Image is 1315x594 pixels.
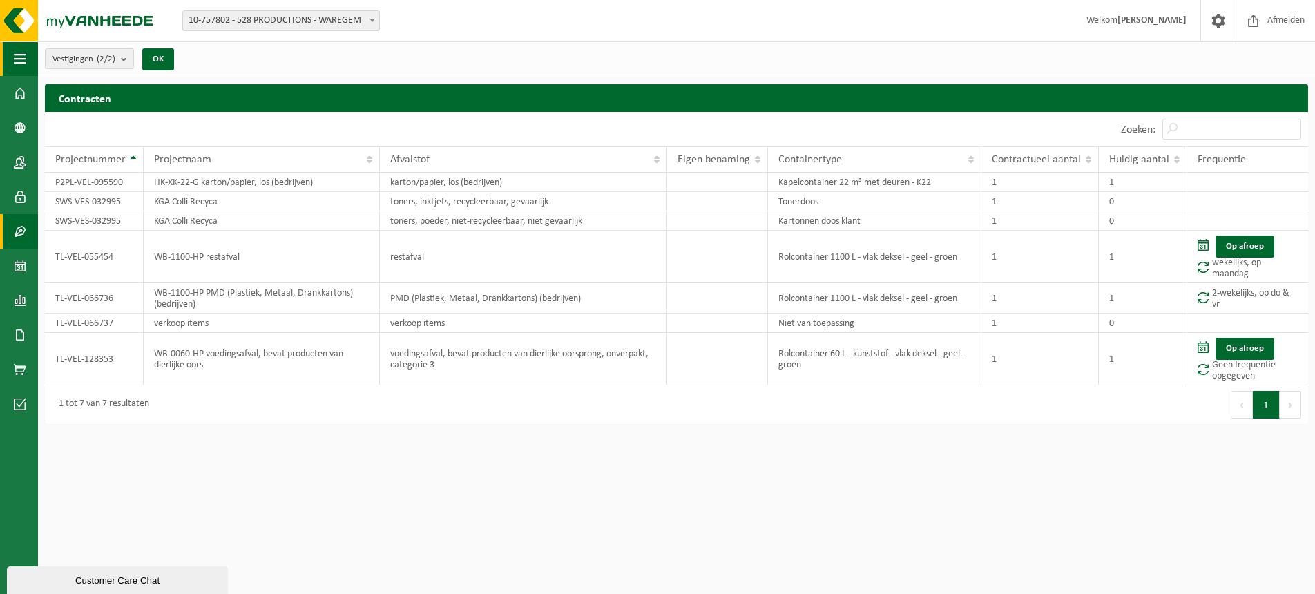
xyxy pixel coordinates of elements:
a: Op afroep [1216,236,1274,258]
td: 1 [1099,333,1187,385]
td: 0 [1099,314,1187,333]
span: Afvalstof [390,154,430,165]
span: Projectnaam [154,154,211,165]
td: verkoop items [380,314,667,333]
td: TL-VEL-066737 [45,314,144,333]
span: 10-757802 - 528 PRODUCTIONS - WAREGEM [182,10,380,31]
td: Tonerdoos [768,192,981,211]
span: Vestigingen [52,49,115,70]
td: wekelijks, op maandag [1187,231,1308,283]
div: 1 tot 7 van 7 resultaten [52,392,149,417]
button: Previous [1231,391,1253,419]
td: toners, poeder, niet-recycleerbaar, niet gevaarlijk [380,211,667,231]
td: 1 [1099,173,1187,192]
strong: [PERSON_NAME] [1117,15,1187,26]
td: SWS-VES-032995 [45,211,144,231]
td: WB-1100-HP restafval [144,231,380,283]
td: WB-0060-HP voedingsafval, bevat producten van dierlijke oors [144,333,380,385]
td: Rolcontainer 1100 L - vlak deksel - geel - groen [768,283,981,314]
span: 10-757802 - 528 PRODUCTIONS - WAREGEM [183,11,379,30]
span: Containertype [778,154,842,165]
td: 1 [981,283,1099,314]
td: verkoop items [144,314,380,333]
td: SWS-VES-032995 [45,192,144,211]
a: Op afroep [1216,338,1274,360]
td: voedingsafval, bevat producten van dierlijke oorsprong, onverpakt, categorie 3 [380,333,667,385]
button: OK [142,48,174,70]
span: Eigen benaming [678,154,750,165]
td: 1 [1099,231,1187,283]
td: TL-VEL-128353 [45,333,144,385]
span: Projectnummer [55,154,126,165]
td: TL-VEL-055454 [45,231,144,283]
td: Rolcontainer 60 L - kunststof - vlak deksel - geel - groen [768,333,981,385]
td: Geen frequentie opgegeven [1187,333,1308,385]
button: 1 [1253,391,1280,419]
td: 0 [1099,192,1187,211]
td: 1 [981,211,1099,231]
td: P2PL-VEL-095590 [45,173,144,192]
h2: Contracten [45,84,1308,111]
td: Rolcontainer 1100 L - vlak deksel - geel - groen [768,231,981,283]
iframe: chat widget [7,564,231,594]
label: Zoeken: [1121,124,1155,135]
td: KGA Colli Recyca [144,211,380,231]
span: Frequentie [1198,154,1246,165]
td: 1 [981,173,1099,192]
td: 1 [981,333,1099,385]
button: Next [1280,391,1301,419]
td: Kartonnen doos klant [768,211,981,231]
td: Kapelcontainer 22 m³ met deuren - K22 [768,173,981,192]
td: 2-wekelijks, op do & vr [1187,283,1308,314]
td: WB-1100-HP PMD (Plastiek, Metaal, Drankkartons) (bedrijven) [144,283,380,314]
td: PMD (Plastiek, Metaal, Drankkartons) (bedrijven) [380,283,667,314]
td: karton/papier, los (bedrijven) [380,173,667,192]
td: toners, inktjets, recycleerbaar, gevaarlijk [380,192,667,211]
td: 1 [981,314,1099,333]
td: 1 [1099,283,1187,314]
td: 1 [981,231,1099,283]
td: Niet van toepassing [768,314,981,333]
count: (2/2) [97,55,115,64]
td: 0 [1099,211,1187,231]
td: KGA Colli Recyca [144,192,380,211]
td: HK-XK-22-G karton/papier, los (bedrijven) [144,173,380,192]
td: 1 [981,192,1099,211]
td: TL-VEL-066736 [45,283,144,314]
span: Huidig aantal [1109,154,1169,165]
button: Vestigingen(2/2) [45,48,134,69]
td: restafval [380,231,667,283]
span: Contractueel aantal [992,154,1081,165]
